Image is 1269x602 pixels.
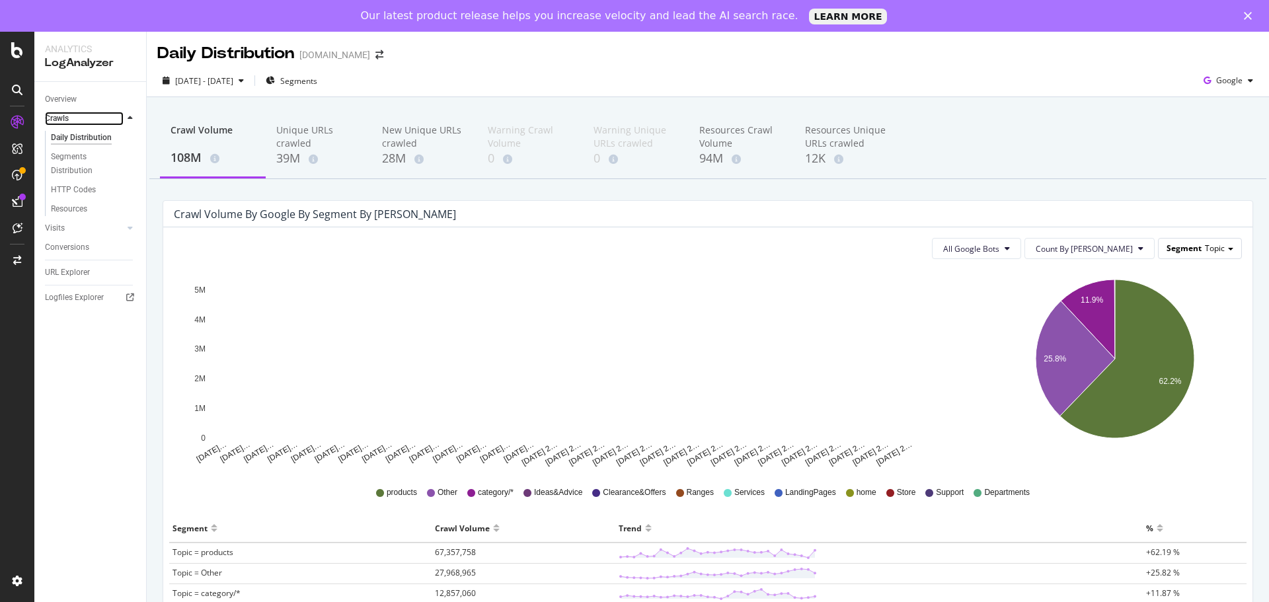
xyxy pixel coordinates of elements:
[1216,75,1243,86] span: Google
[435,587,476,599] span: 12,857,060
[594,124,678,150] div: Warning Unique URLs crawled
[594,150,678,167] div: 0
[45,221,65,235] div: Visits
[45,112,124,126] a: Crawls
[619,517,642,539] div: Trend
[45,266,137,280] a: URL Explorer
[173,517,208,539] div: Segment
[173,587,241,599] span: Topic = category/*
[51,202,137,216] a: Resources
[45,56,135,71] div: LogAnalyzer
[1244,12,1257,20] div: Close
[45,42,135,56] div: Analytics
[1205,243,1225,254] span: Topic
[51,150,137,178] a: Segments Distribution
[1198,70,1258,91] button: Google
[435,517,490,539] div: Crawl Volume
[194,374,206,383] text: 2M
[45,291,137,305] a: Logfiles Explorer
[734,487,765,498] span: Services
[984,487,1030,498] span: Departments
[51,183,137,197] a: HTTP Codes
[699,150,784,167] div: 94M
[260,70,323,91] button: Segments
[45,221,124,235] a: Visits
[45,112,69,126] div: Crawls
[809,9,888,24] a: LEARN MORE
[990,270,1240,468] svg: A chart.
[174,270,962,468] svg: A chart.
[361,9,798,22] div: Our latest product release helps you increase velocity and lead the AI search race.
[438,487,457,498] span: Other
[174,207,456,221] div: Crawl Volume by google by Segment by [PERSON_NAME]
[45,93,77,106] div: Overview
[857,487,876,498] span: home
[805,124,890,150] div: Resources Unique URLs crawled
[478,487,514,498] span: category/*
[805,150,890,167] div: 12K
[194,404,206,413] text: 1M
[175,75,233,87] span: [DATE] - [DATE]
[276,150,361,167] div: 39M
[932,238,1021,259] button: All Google Bots
[387,487,417,498] span: products
[488,150,572,167] div: 0
[435,546,476,558] span: 67,357,758
[299,48,370,61] div: [DOMAIN_NAME]
[1044,354,1066,363] text: 25.8%
[45,291,104,305] div: Logfiles Explorer
[173,546,233,558] span: Topic = products
[936,487,964,498] span: Support
[173,567,222,578] span: Topic = Other
[45,93,137,106] a: Overview
[1167,243,1202,254] span: Segment
[51,183,96,197] div: HTTP Codes
[897,487,916,498] span: Store
[171,149,255,167] div: 108M
[382,150,467,167] div: 28M
[1081,296,1103,305] text: 11.9%
[280,75,317,87] span: Segments
[1146,517,1153,539] div: %
[171,124,255,149] div: Crawl Volume
[1036,243,1133,254] span: Count By Day
[51,202,87,216] div: Resources
[1146,546,1180,558] span: +62.19 %
[51,131,112,145] div: Daily Distribution
[157,42,294,65] div: Daily Distribution
[51,150,124,178] div: Segments Distribution
[1024,238,1155,259] button: Count By [PERSON_NAME]
[194,315,206,324] text: 4M
[194,285,206,295] text: 5M
[382,124,467,150] div: New Unique URLs crawled
[534,487,582,498] span: Ideas&Advice
[201,433,206,443] text: 0
[943,243,999,254] span: All Google Bots
[699,124,784,150] div: Resources Crawl Volume
[375,50,383,59] div: arrow-right-arrow-left
[194,345,206,354] text: 3M
[45,266,90,280] div: URL Explorer
[1146,567,1180,578] span: +25.82 %
[435,567,476,578] span: 27,968,965
[687,487,714,498] span: Ranges
[45,241,89,254] div: Conversions
[45,241,137,254] a: Conversions
[51,131,137,145] a: Daily Distribution
[157,70,249,91] button: [DATE] - [DATE]
[1146,587,1180,599] span: +11.87 %
[785,487,836,498] span: LandingPages
[276,124,361,150] div: Unique URLs crawled
[1159,377,1181,386] text: 62.2%
[603,487,666,498] span: Clearance&Offers
[488,124,572,150] div: Warning Crawl Volume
